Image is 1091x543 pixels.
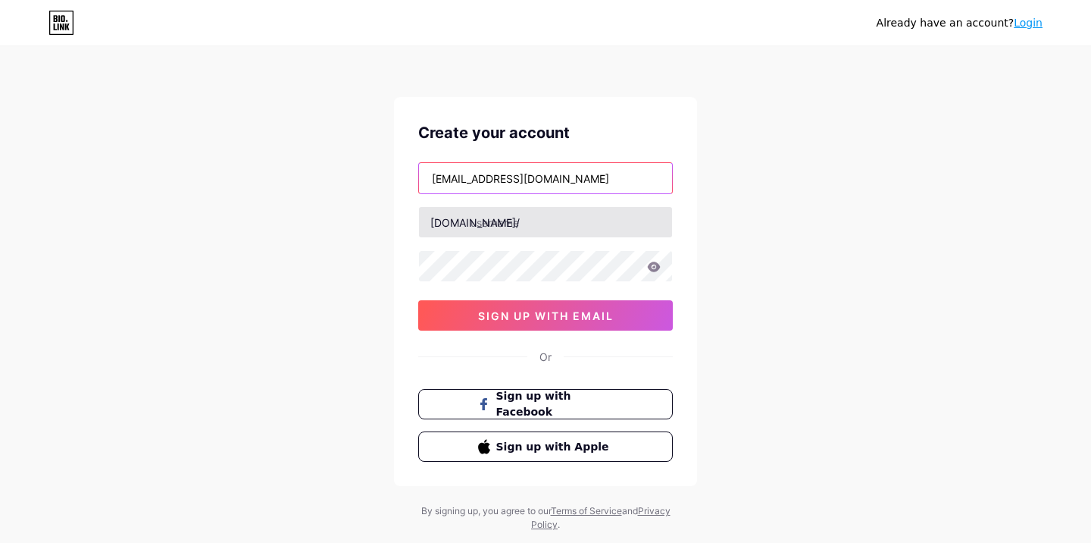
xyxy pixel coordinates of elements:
span: sign up with email [478,309,614,322]
a: Login [1014,17,1043,29]
input: username [419,207,672,237]
button: Sign up with Facebook [418,389,673,419]
button: Sign up with Apple [418,432,673,462]
button: sign up with email [418,300,673,331]
div: By signing up, you agree to our and . [417,504,674,532]
div: [DOMAIN_NAME]/ [430,215,520,231]
div: Create your account [418,121,673,144]
div: Already have an account? [877,15,1043,31]
span: Sign up with Facebook [496,388,614,420]
div: Or [539,349,552,365]
span: Sign up with Apple [496,439,614,455]
a: Terms of Service [551,505,622,516]
input: Email [419,163,672,193]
